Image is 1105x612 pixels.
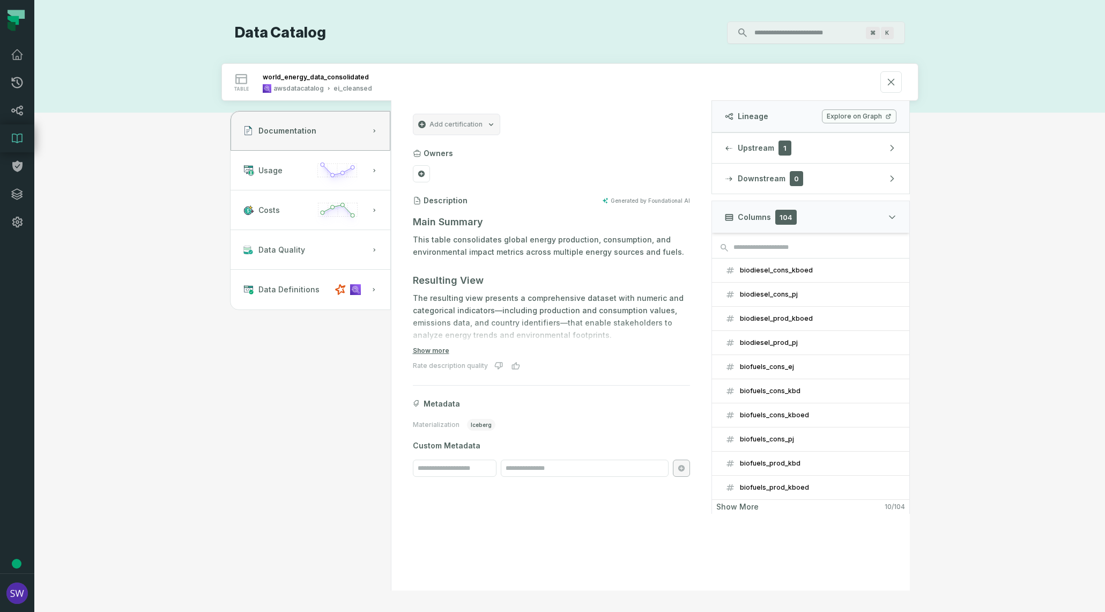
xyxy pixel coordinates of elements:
[222,64,918,100] button: tableawsdatacatalogei_cleansed
[775,210,797,225] span: 104
[712,331,909,355] button: biodiesel_prod_pj
[258,126,316,136] span: Documentation
[740,314,896,323] div: biodiesel_prod_kboed
[413,114,500,135] button: Add certification
[725,458,736,469] span: float
[263,73,369,81] div: world_energy_data_consolidated
[12,559,21,569] div: Tooltip anchor
[712,427,909,451] button: biofuels_cons_pj
[738,143,774,153] span: Upstream
[258,165,283,176] span: Usage
[725,434,736,445] span: float
[712,452,909,475] button: biofuels_prod_kbd
[467,419,495,431] span: iceberg
[740,483,896,492] div: biofuels_prod_kboed
[424,399,460,409] span: Metadata
[790,171,803,186] span: 0
[712,476,909,499] button: biofuels_prod_kboed
[740,290,896,299] div: biodiesel_cons_pj
[881,27,894,39] span: Press ⌘ + K to focus the search bar
[725,337,736,348] span: float
[738,111,768,122] span: Lineage
[738,212,771,223] span: Columns
[712,500,909,514] button: Show more10/104
[712,379,909,403] button: biofuels_cons_kbd
[235,24,326,42] h1: Data Catalog
[725,265,736,276] span: float
[740,411,896,419] div: biofuels_cons_kboed
[778,141,791,156] span: 1
[712,307,909,330] button: biodiesel_prod_kboed
[716,502,759,512] span: Show more
[413,362,488,370] div: Rate description quality
[712,164,909,194] button: Downstream0
[712,355,909,379] button: biofuels_cons_ej
[725,410,736,421] span: float
[413,215,690,230] h3: Main Summary
[333,84,372,93] div: ei_cleansed
[822,109,896,123] a: Explore on Graph
[740,387,896,395] div: biofuels_cons_kbd
[740,338,896,347] div: biodiesel_prod_pj
[429,120,483,129] span: Add certification
[712,283,909,306] button: biodiesel_cons_pj
[740,459,896,468] div: biofuels_prod_kbd
[725,289,736,300] span: float
[602,197,690,204] button: Generated by Foundational AI
[424,148,453,159] h3: Owners
[740,363,896,371] div: biofuels_cons_ej
[712,259,909,282] button: biodiesel_cons_kboed
[738,173,785,184] span: Downstream
[413,234,690,259] p: This table consolidates global energy production, consumption, and environmental impact metrics a...
[725,386,736,396] span: float
[866,27,880,39] span: Press ⌘ + K to focus the search bar
[740,435,896,444] div: biofuels_cons_pj
[725,482,736,493] span: float
[413,292,690,341] p: The resulting view presents a comprehensive dataset with numeric and categorical indicators—inclu...
[712,133,909,163] button: Upstream1
[413,346,449,355] button: Show more
[413,273,690,288] h3: Resulting View
[413,421,459,429] span: Materialization
[885,503,905,511] span: 10 / 104
[413,440,690,451] span: Custom Metadata
[725,313,736,324] span: float
[258,284,320,295] span: Data Definitions
[6,582,28,604] img: avatar of Shannon Wojcik
[712,403,909,427] button: biofuels_cons_kboed
[424,195,468,206] h3: Description
[740,266,896,275] div: biodiesel_cons_kboed
[725,362,736,372] span: float
[258,205,280,216] span: Costs
[258,245,305,255] span: Data Quality
[273,84,324,93] div: awsdatacatalog
[711,201,910,233] button: Columns104
[234,86,249,92] span: table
